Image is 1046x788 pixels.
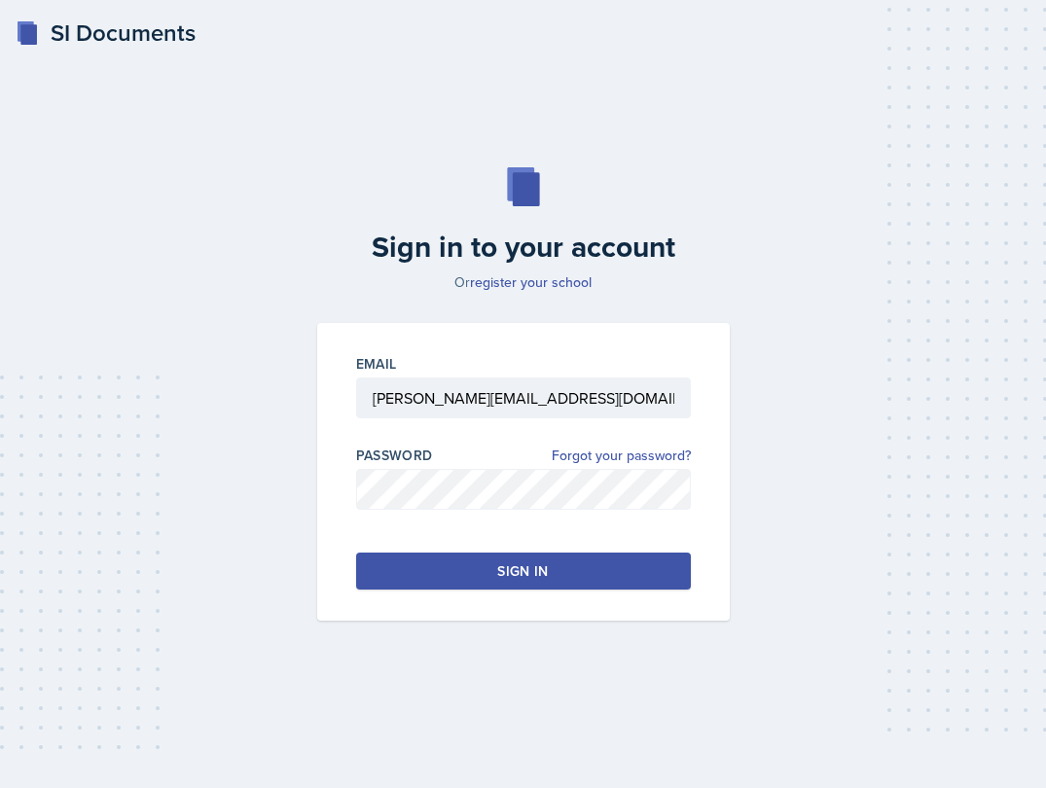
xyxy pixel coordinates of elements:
a: SI Documents [16,16,196,51]
div: Sign in [497,561,548,581]
a: register your school [470,272,592,292]
h2: Sign in to your account [306,230,741,265]
label: Password [356,446,433,465]
p: Or [306,272,741,292]
button: Sign in [356,553,691,590]
a: Forgot your password? [552,446,691,466]
label: Email [356,354,397,374]
input: Email [356,377,691,418]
